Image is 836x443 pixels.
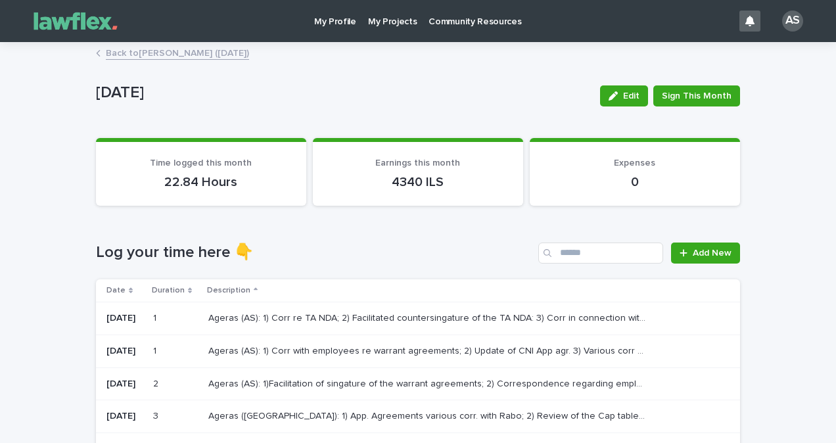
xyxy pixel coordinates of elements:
p: Description [207,283,250,298]
p: Date [106,283,126,298]
p: Ageras (AS): 1)Facilitation of singature of the warrant agreements; 2) Correspondence regarding e... [208,376,649,390]
p: [DATE] [106,346,143,357]
p: Duration [152,283,185,298]
h1: Log your time here 👇 [96,243,533,262]
span: Add New [693,248,731,258]
p: [DATE] [106,411,143,422]
p: [DATE] [96,83,590,103]
p: Ageras (AS): 1) App. Agreements various corr. with Rabo; 2) Review of the Cap table and corr rega... [208,408,649,422]
p: 1 [153,343,159,357]
tr: [DATE]11 Ageras (AS): 1) Corr re TA NDA; 2) Facilitated countersingature of the TA NDA: 3) Corr i... [96,302,740,335]
a: Add New [671,243,740,264]
span: Expenses [614,158,655,168]
p: [DATE] [106,313,143,324]
tr: [DATE]33 Ageras ([GEOGRAPHIC_DATA]): 1) App. Agreements various corr. with Rabo; 2) Review of the... [96,400,740,433]
span: Sign This Month [662,89,731,103]
img: Gnvw4qrBSHOAfo8VMhG6 [26,8,125,34]
input: Search [538,243,663,264]
tr: [DATE]22 Ageras (AS): 1)Facilitation of singature of the warrant agreements; 2) Correspondence re... [96,367,740,400]
p: 0 [546,174,724,190]
p: 2 [153,376,161,390]
span: Edit [623,91,639,101]
p: [DATE] [106,379,143,390]
span: Earnings this month [375,158,460,168]
p: 1 [153,310,159,324]
p: 3 [153,408,161,422]
p: Ageras (AS): 1) Corr with employees re warrant agreements; 2) Update of CNI App agr. 3) Various c... [208,343,649,357]
tr: [DATE]11 Ageras (AS): 1) Corr with employees re warrant agreements; 2) Update of CNI App agr. 3) ... [96,335,740,367]
span: Time logged this month [150,158,252,168]
p: Ageras (AS): 1) Corr re TA NDA; 2) Facilitated countersingature of the TA NDA: 3) Corr in connect... [208,310,649,324]
button: Sign This Month [653,85,740,106]
a: Back to[PERSON_NAME] ([DATE]) [106,45,249,60]
p: 22.84 Hours [112,174,290,190]
div: AS [782,11,803,32]
button: Edit [600,85,648,106]
p: 4340 ILS [329,174,507,190]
